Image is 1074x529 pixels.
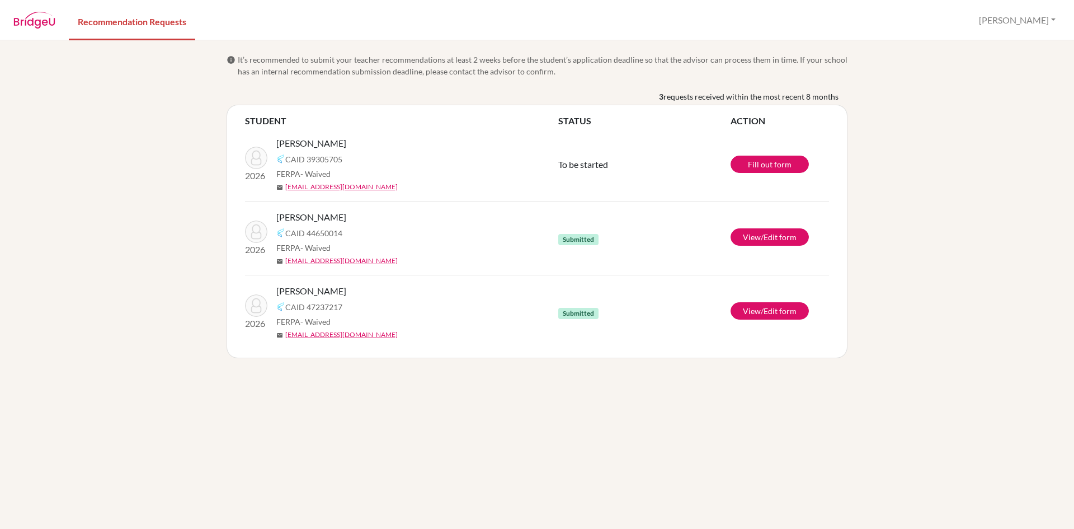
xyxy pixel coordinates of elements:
span: To be started [558,159,608,170]
p: 2026 [245,243,267,256]
img: Atha, Peter [245,147,267,169]
span: - Waived [300,169,331,179]
a: View/Edit form [731,228,809,246]
span: mail [276,258,283,265]
button: [PERSON_NAME] [974,10,1061,31]
p: 2026 [245,169,267,182]
span: requests received within the most recent 8 months [663,91,839,102]
a: View/Edit form [731,302,809,320]
span: It’s recommended to submit your teacher recommendations at least 2 weeks before the student’s app... [238,54,847,77]
span: Submitted [558,234,599,245]
th: STATUS [558,114,731,128]
b: 3 [659,91,663,102]
span: CAID 47237217 [285,301,342,313]
a: [EMAIL_ADDRESS][DOMAIN_NAME] [285,256,398,266]
span: - Waived [300,317,331,326]
a: Recommendation Requests [69,2,195,40]
img: Common App logo [276,155,285,163]
th: STUDENT [245,114,558,128]
th: ACTION [731,114,829,128]
span: CAID 39305705 [285,153,342,165]
span: CAID 44650014 [285,227,342,239]
span: [PERSON_NAME] [276,210,346,224]
span: [PERSON_NAME] [276,284,346,298]
span: Submitted [558,308,599,319]
span: mail [276,184,283,191]
span: FERPA [276,168,331,180]
p: 2026 [245,317,267,330]
a: Fill out form [731,156,809,173]
img: BridgeU logo [13,12,55,29]
span: FERPA [276,316,331,327]
span: FERPA [276,242,331,254]
img: Common App logo [276,302,285,311]
img: Common App logo [276,228,285,237]
span: [PERSON_NAME] [276,137,346,150]
img: Ortega, Elton [245,221,267,243]
span: mail [276,332,283,339]
span: - Waived [300,243,331,252]
a: [EMAIL_ADDRESS][DOMAIN_NAME] [285,182,398,192]
a: [EMAIL_ADDRESS][DOMAIN_NAME] [285,330,398,340]
img: Hernández, Ronald [245,294,267,317]
span: info [227,55,235,64]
